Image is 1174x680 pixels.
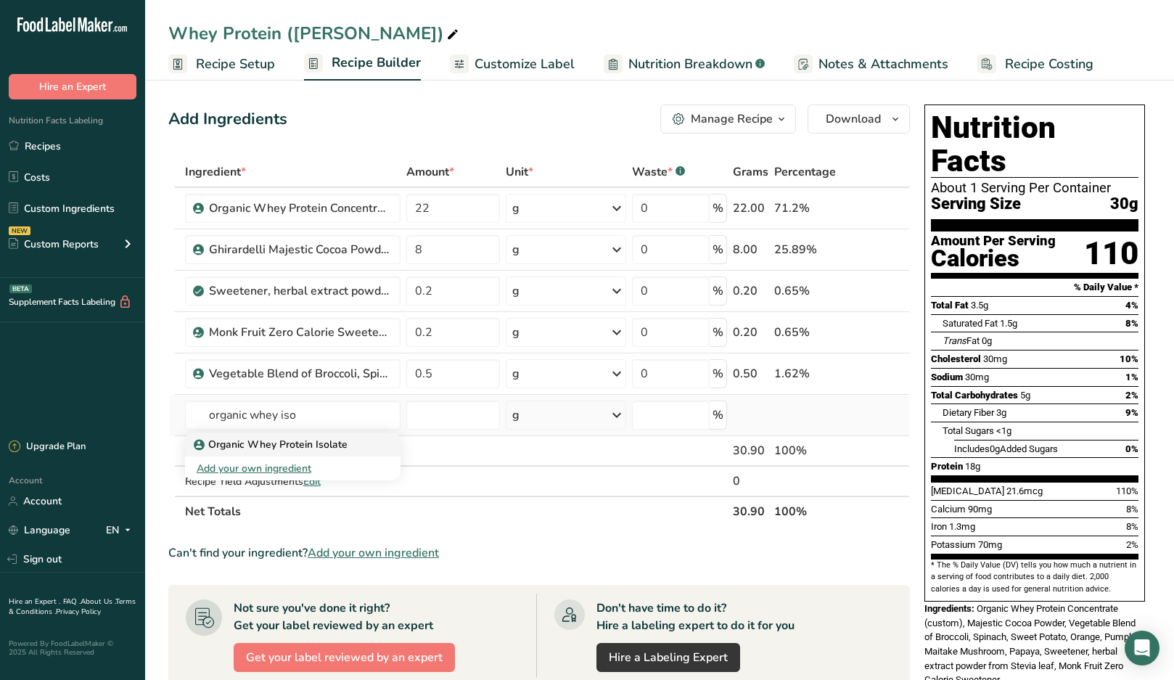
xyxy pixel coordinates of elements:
div: 25.89% [774,241,841,258]
span: Includes Added Sugars [954,443,1058,454]
div: Calories [931,248,1056,269]
span: Amount [406,163,454,181]
div: 100% [774,442,841,459]
span: 8% [1126,504,1138,515]
span: 9% [1125,407,1138,418]
button: Download [808,105,910,134]
div: Don't have time to do it? Hire a labeling expert to do it for you [596,599,795,634]
div: Sweetener, herbal extract powder from Stevia leaf [209,282,390,300]
span: [MEDICAL_DATA] [931,486,1004,496]
div: g [512,241,520,258]
h1: Nutrition Facts [931,111,1138,178]
th: Net Totals [182,496,730,526]
div: Upgrade Plan [9,440,86,454]
a: Nutrition Breakdown [604,48,765,81]
a: Hire an Expert . [9,597,60,607]
span: 0% [1125,443,1138,454]
div: Recipe Yield Adjustments [185,474,401,489]
span: 30mg [965,372,989,382]
div: g [512,200,520,217]
span: 0g [990,443,1000,454]
span: 10% [1120,353,1138,364]
span: 30mg [983,353,1007,364]
span: 4% [1125,300,1138,311]
div: 8.00 [733,241,768,258]
span: Customize Label [475,54,575,74]
div: NEW [9,226,30,235]
div: g [512,282,520,300]
div: Vegetable Blend of Broccoli, Spinach, Sweet Potato, Orange, Pumpkin, Maitake Mushroom, Papaya [209,365,390,382]
span: Ingredients: [924,603,974,614]
span: Recipe Costing [1005,54,1093,74]
div: Organic Whey Protein Concentrate (custom) [209,200,390,217]
span: 2% [1125,390,1138,401]
span: Grams [733,163,768,181]
div: Add Ingredients [168,107,287,131]
button: Hire an Expert [9,74,136,99]
span: Edit [303,475,321,488]
span: 1% [1125,372,1138,382]
span: 70mg [978,539,1002,550]
span: Recipe Setup [196,54,275,74]
span: 2% [1126,539,1138,550]
span: 5g [1020,390,1030,401]
a: Recipe Setup [168,48,275,81]
span: <1g [996,425,1011,436]
div: 0 [733,472,768,490]
a: Language [9,517,70,543]
button: Get your label reviewed by an expert [234,643,455,672]
div: 0.50 [733,365,768,382]
a: Organic Whey Protein Isolate [185,433,401,456]
a: FAQ . [63,597,81,607]
input: Add Ingredient [185,401,401,430]
span: 3.5g [971,300,988,311]
span: Fat [943,335,980,346]
div: Can't find your ingredient? [168,544,910,562]
span: Add your own ingredient [308,544,439,562]
span: 90mg [968,504,992,515]
button: Manage Recipe [660,105,796,134]
span: Calcium [931,504,966,515]
div: g [512,365,520,382]
div: 71.2% [774,200,841,217]
section: * The % Daily Value (DV) tells you how much a nutrient in a serving of food contributes to a dail... [931,560,1138,595]
div: 0.20 [733,282,768,300]
div: 0.65% [774,282,841,300]
span: Get your label reviewed by an expert [246,649,443,666]
span: Serving Size [931,195,1021,213]
div: 0.65% [774,324,841,341]
th: 100% [771,496,844,526]
a: Recipe Costing [977,48,1093,81]
span: Saturated Fat [943,318,998,329]
span: Sodium [931,372,963,382]
section: % Daily Value * [931,279,1138,296]
div: g [512,406,520,424]
span: Download [826,110,881,128]
div: 110 [1084,234,1138,273]
div: 22.00 [733,200,768,217]
span: 1.3mg [949,521,975,532]
div: Whey Protein ([PERSON_NAME]) [168,20,461,46]
span: Total Fat [931,300,969,311]
div: Custom Reports [9,237,99,252]
span: Total Carbohydrates [931,390,1018,401]
div: BETA [9,284,32,293]
a: Privacy Policy [56,607,101,617]
a: About Us . [81,597,115,607]
span: 3g [996,407,1006,418]
span: 110% [1116,486,1138,496]
div: Monk Fruit Zero Calorie Sweetener [209,324,390,341]
div: Ghirardelli Majestic Cocoa Powder [209,241,390,258]
span: 0g [982,335,992,346]
p: Organic Whey Protein Isolate [197,437,348,452]
span: 30g [1110,195,1138,213]
span: Potassium [931,539,976,550]
th: 30.90 [730,496,771,526]
a: Terms & Conditions . [9,597,136,617]
div: Manage Recipe [691,110,773,128]
span: 18g [965,461,980,472]
div: 30.90 [733,442,768,459]
span: Notes & Attachments [818,54,948,74]
span: Total Sugars [943,425,994,436]
span: Dietary Fiber [943,407,994,418]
